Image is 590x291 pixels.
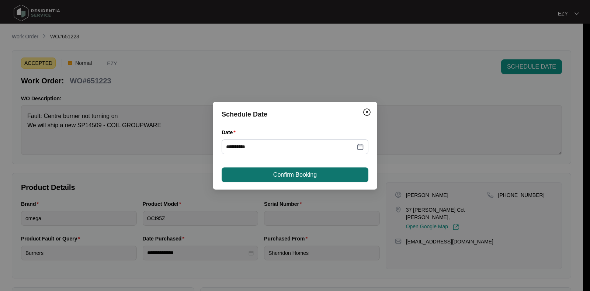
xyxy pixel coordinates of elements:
span: Confirm Booking [273,170,317,179]
label: Date [222,129,239,136]
div: Schedule Date [222,109,368,119]
button: Confirm Booking [222,167,368,182]
img: closeCircle [362,108,371,117]
input: Date [226,143,355,151]
button: Close [361,106,373,118]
